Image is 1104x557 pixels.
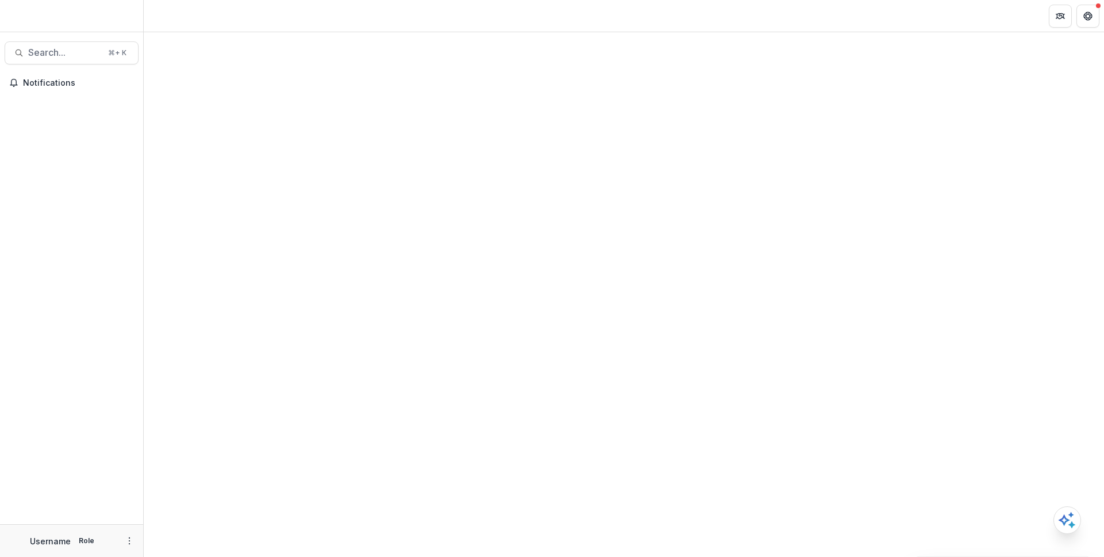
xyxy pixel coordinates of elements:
p: Role [75,536,98,546]
div: ⌘ + K [106,47,129,59]
p: Username [30,535,71,547]
button: More [122,534,136,548]
button: Search... [5,41,139,64]
span: Search... [28,47,101,58]
nav: breadcrumb [148,7,197,24]
button: Notifications [5,74,139,92]
button: Partners [1049,5,1072,28]
button: Get Help [1076,5,1099,28]
span: Notifications [23,78,134,88]
button: Open AI Assistant [1053,506,1081,534]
